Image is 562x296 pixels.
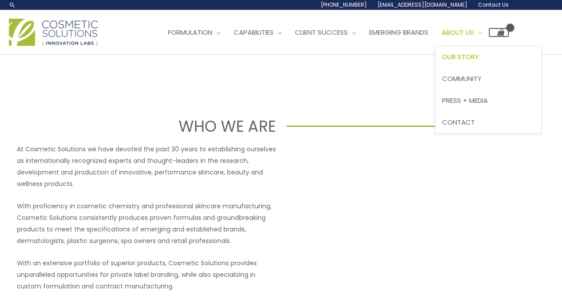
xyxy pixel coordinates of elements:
span: Client Success [295,28,348,37]
a: About Us [435,19,489,46]
span: Contact [442,118,475,127]
span: Press + Media [442,96,488,105]
span: [PHONE_NUMBER] [321,1,367,8]
a: Contact [435,111,541,133]
a: Formulation [161,19,227,46]
p: With an extensive portfolio of superior products, Cosmetic Solutions provides unparalleled opport... [17,257,276,292]
a: Search icon link [9,1,16,8]
span: Contact Us [478,1,509,8]
a: View Shopping Cart, empty [489,28,509,37]
a: Press + Media [435,89,541,111]
a: Client Success [288,19,363,46]
span: Formulation [168,28,212,37]
img: Cosmetic Solutions Logo [9,19,98,46]
span: Community [442,74,482,83]
h1: WHO WE ARE [41,115,276,137]
span: [EMAIL_ADDRESS][DOMAIN_NAME] [378,1,467,8]
nav: Site Navigation [155,19,509,46]
p: At Cosmetic Solutions we have devoted the past 30 years to establishing ourselves as internationa... [17,143,276,190]
a: Community [435,68,541,90]
p: With proficiency in cosmetic chemistry and professional skincare manufacturing, Cosmetic Solution... [17,200,276,247]
span: Emerging Brands [369,28,428,37]
a: Capabilities [227,19,288,46]
span: Our Story [442,52,479,61]
iframe: Get to know Cosmetic Solutions Private Label Skin Care [287,143,546,289]
span: About Us [442,28,474,37]
a: Emerging Brands [363,19,435,46]
span: Capabilities [234,28,274,37]
a: Our Story [435,46,541,68]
